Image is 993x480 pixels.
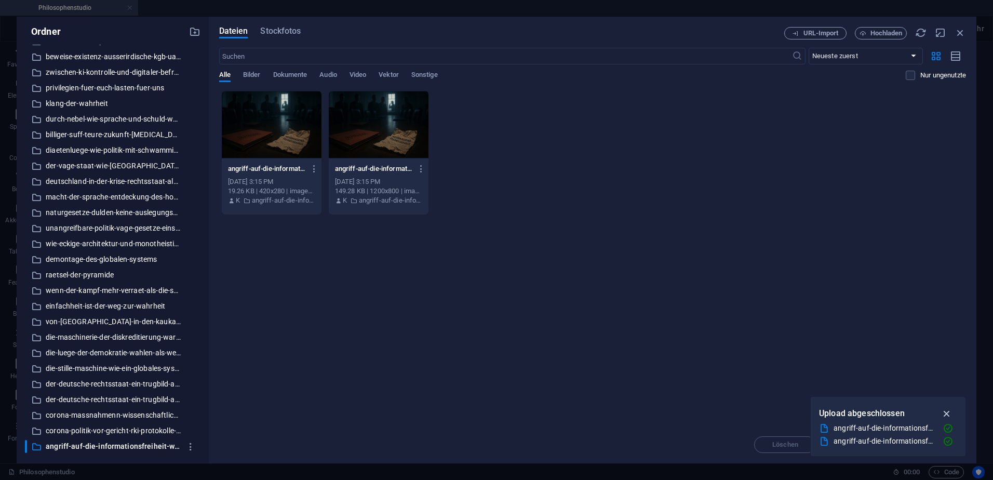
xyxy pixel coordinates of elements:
div: [DATE] 3:15 PM [228,177,315,186]
p: der-deutsche-rechtsstaat-ein-trugbild-aus-sprache-willkuer-und-diaeten (1) [46,394,181,406]
div: [DATE] 3:15 PM [335,177,422,186]
p: angriff-auf-die-informationsfreiheit-was-[GEOGRAPHIC_DATA]-zu-verlieren-droht [252,196,315,205]
button: URL-Import [784,27,847,39]
p: angriff-auf-die-informationsfreiheit-was-[GEOGRAPHIC_DATA]-zu-verlieren-droht [46,441,181,452]
span: Stockfotos [260,25,301,37]
div: billiger-suff-teure-zukunft-[MEDICAL_DATA]-und-kokain-die-wahrheit-ueber-manipulation-durch-eliten [25,128,200,141]
div: die-stille-maschine-wie-ein-globales-system-historie-natur-und-dinge-verschleisst [25,362,200,375]
span: Dateien [219,25,248,37]
div: ​angriff-auf-die-informationsfreiheit-was-[GEOGRAPHIC_DATA]-zu-verlieren-droht [25,440,200,453]
div: der-vage-staat-wie-deutschland-mit-sprache-die-macht-sichert [25,159,181,172]
div: unangreifbare-politik-vage-gesetze-einseitige-medien [25,222,200,235]
p: wie-eckige-architektur-und-monotheistische-religionen-die-menschheit-kontrollieren [46,238,181,250]
div: von-[GEOGRAPHIC_DATA]-in-den-kaukasus-die-unbestreitbaren-urspruenge-der-chazaren [25,315,200,328]
div: 149.28 KB | 1200x800 | image/jpeg [335,186,422,196]
div: unangreifbare-politik-vage-gesetze-einseitige-medien [25,222,181,235]
span: URL-Import [803,30,839,36]
p: macht-der-sprache-entdeckung-des-hoeflichkeits-sie-als-werkzeug-sozialer-kontrolle [46,191,181,203]
p: einfachheit-ist-der-weg-zur-wahrheit [46,300,181,312]
div: die-maschinerie-der-diskreditierung-warum-kritiker-zum-schweigen-gebracht-werden [25,331,200,344]
div: billiger-suff-teure-zukunft-alkohol-und-kokain-die-wahrheit-ueber-manipulation-durch-eliten [25,128,181,141]
div: corona-politik-vor-gericht-rki-protokolle-enthuellen-versagen-und-taeuschung [25,424,200,437]
div: diaetenluege-wie-politik-mit-schwammigen-begriffen-selbstbedienung-verschleiert [25,144,200,157]
p: beweise-existenz-ausserirdische-kgb-uap-2025-04-02 [46,51,181,63]
p: corona-massnahmenn-wissenschaftlicher-beweis-fuer-nutzen-fehlt-studie-sorgt-fuer-klarheit [46,409,181,421]
input: Suchen [219,48,792,64]
p: zwischen-ki-kontrolle-und-digitaler-befreiung [46,66,181,78]
p: demontage-des-globalen-systems [46,254,181,265]
div: klang-der-wahrheit [25,97,200,110]
span: Dokumente [273,69,307,83]
div: die-luege-der-demokratie-wahlen-als-werkzeug-der-verborgenen-elite [25,346,200,359]
span: Bilder [243,69,261,83]
p: deutschland-in-der-krise-rechtsstaat-als-fassade [46,176,181,188]
div: naturgesetze-dulden-keine-auslegungssache [25,206,200,219]
p: der-deutsche-rechtsstaat-ein-trugbild-aus-sprache-willkuer-und-diaeten [46,378,181,390]
span: Video [350,69,366,83]
div: zwischen-ki-kontrolle-und-digitaler-befreiung [25,66,181,79]
div: der-deutsche-rechtsstaat-ein-trugbild-aus-sprache-willkuer-und-diaeten (1) [25,393,200,406]
div: deutschland-in-der-krise-rechtsstaat-als-fassade [25,175,200,188]
div: Von: Kunde | Ordner: angriff-auf-die-informationsfreiheit-was-deutschland-zu-verlieren-droht [228,196,315,205]
span: Hochladen [870,30,903,36]
div: durch-nebel-wie-sprache-und-schuld-wahrheit-entfremden [25,113,200,126]
p: billiger-suff-teure-zukunft-[MEDICAL_DATA]-und-kokain-die-wahrheit-ueber-manipulation-durch-eliten [46,129,181,141]
p: Kunde [343,196,348,205]
div: deutschland-in-der-krise-rechtsstaat-als-fassade [25,175,181,188]
p: Ordner [25,25,61,38]
span: Alle [219,69,231,83]
div: Von: Kunde | Ordner: angriff-auf-die-informationsfreiheit-was-deutschland-zu-verlieren-droht [335,196,422,205]
i: Neu laden [915,27,927,38]
p: Zeigt nur Dateien an, die nicht auf der Website verwendet werden. Dateien, die während dieser Sit... [920,71,966,80]
p: diaetenluege-wie-politik-mit-schwammigen-begriffen-selbstbedienung-verschleiert [46,144,181,156]
button: Hochladen [855,27,907,39]
div: wie-eckige-architektur-und-monotheistische-religionen-die-menschheit-kontrollieren [25,237,200,250]
div: 19.26 KB | 420x280 | image/jpeg [228,186,315,196]
p: corona-politik-vor-gericht-rki-protokolle-enthuellen-versagen-und-taeuschung [46,425,181,437]
p: die-luege-der-demokratie-wahlen-als-werkzeug-der-verborgenen-elite [46,347,181,359]
span: Vektor [379,69,399,83]
div: macht-der-sprache-entdeckung-des-hoeflichkeits-sie-als-werkzeug-sozialer-kontrolle [25,191,200,204]
div: zwischen-ki-kontrolle-und-digitaler-befreiung [25,66,200,79]
div: einfachheit-ist-der-weg-zur-wahrheit [25,300,200,313]
div: raetsel-der-pyramide [25,269,200,282]
p: durch-nebel-wie-sprache-und-schuld-wahrheit-entfremden [46,113,181,125]
p: Kunde [236,196,241,205]
div: wie-eckige-architektur-und-monotheistische-religionen-die-menschheit-kontrollieren [25,237,181,250]
div: corona-massnahmenn-wissenschaftlicher-beweis-fuer-nutzen-fehlt-studie-sorgt-fuer-klarheit [25,409,200,422]
p: klang-der-wahrheit [46,98,181,110]
p: die-stille-maschine-wie-ein-globales-system-historie-natur-und-dinge-verschleisst [46,363,181,375]
i: Schließen [955,27,966,38]
div: angriff-auf-die-informationsfreiheit-was-[GEOGRAPHIC_DATA]-zu-verlieren-droht-grossbild.jpg [834,422,934,434]
div: ​ [25,440,27,453]
i: Minimieren [935,27,946,38]
p: angriff-auf-die-informationsfreiheit-was-[GEOGRAPHIC_DATA]-zu-verlieren-droht [359,196,422,205]
p: raetsel-der-pyramide [46,269,181,281]
span: Sonstige [411,69,438,83]
div: der-vage-staat-wie-[GEOGRAPHIC_DATA]-mit-sprache-die-macht-sichert [25,159,200,172]
p: Upload abgeschlossen [819,407,905,420]
p: naturgesetze-dulden-keine-auslegungssache [46,207,181,219]
p: von-[GEOGRAPHIC_DATA]-in-den-kaukasus-die-unbestreitbaren-urspruenge-der-chazaren [46,316,181,328]
p: wenn-der-kampf-mehr-verraet-als-die-sache-selbst [46,285,181,297]
p: der-vage-staat-wie-[GEOGRAPHIC_DATA]-mit-sprache-die-macht-sichert [46,160,181,172]
p: angriff-auf-die-informationsfreiheit-was-deutschland-zu-verlieren-droht-kleinbild-IwYSkmd4Lf9Forl... [228,164,306,174]
p: unangreifbare-politik-vage-gesetze-einseitige-medien [46,222,181,234]
div: wenn-der-kampf-mehr-verraet-als-die-sache-selbst [25,284,200,297]
div: demontage-des-globalen-systems [25,253,200,266]
div: beweise-existenz-ausserirdische-kgb-uap-2025-04-02 [25,50,200,63]
span: Audio [319,69,337,83]
div: naturgesetze-dulden-keine-auslegungssache [25,206,181,219]
div: der-deutsche-rechtsstaat-ein-trugbild-aus-sprache-willkuer-und-diaeten [25,378,200,391]
p: die-maschinerie-der-diskreditierung-warum-kritiker-zum-schweigen-gebracht-werden [46,331,181,343]
p: angriff-auf-die-informationsfreiheit-was-deutschland-zu-verlieren-droht-grossbild-49N6Ev1gaANlGmz... [335,164,413,174]
p: privilegien-fuer-euch-lasten-fuer-uns [46,82,181,94]
i: Neuen Ordner erstellen [189,26,200,37]
div: angriff-auf-die-informationsfreiheit-was-[GEOGRAPHIC_DATA]-zu-verlieren-droht-kleinbild.jpg [834,435,934,447]
div: privilegien-fuer-euch-lasten-fuer-uns [25,82,200,95]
